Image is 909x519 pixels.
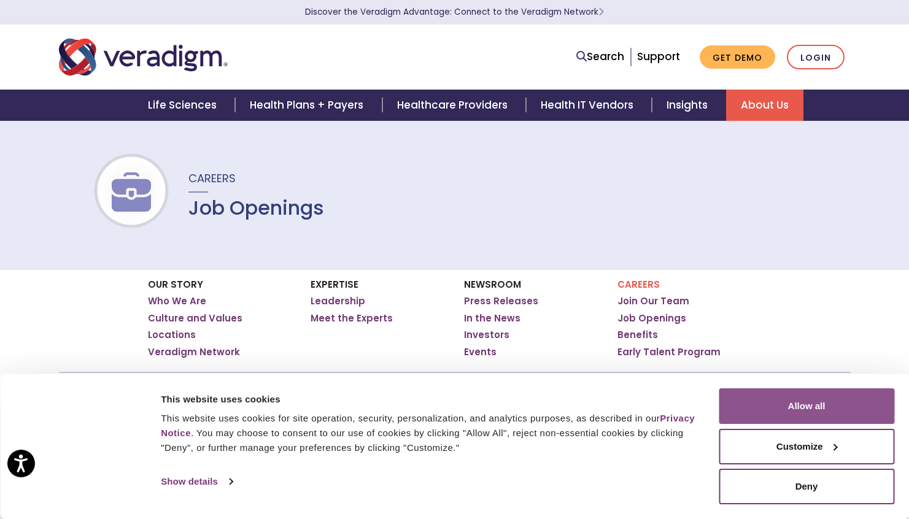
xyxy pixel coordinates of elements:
a: Veradigm Network [148,346,240,358]
h1: Job Openings [188,196,324,220]
span: Careers [188,171,236,186]
a: Benefits [617,329,658,341]
a: Support [637,49,680,64]
a: Meet the Experts [311,312,393,325]
a: Healthcare Providers [382,90,526,121]
a: About Us [726,90,803,121]
a: Login [787,45,845,70]
a: Investors [464,329,509,341]
a: Get Demo [700,45,775,69]
a: Culture and Values [148,312,242,325]
img: Veradigm logo [59,37,228,77]
a: Insights [652,90,726,121]
button: Allow all [719,388,894,424]
a: Health IT Vendors [526,90,652,121]
div: This website uses cookies for site operation, security, personalization, and analytics purposes, ... [161,411,705,455]
a: Health Plans + Payers [235,90,382,121]
a: Job Openings [617,312,686,325]
a: Show details [161,472,232,491]
a: Early Talent Program [617,346,721,358]
a: Locations [148,329,196,341]
div: This website uses cookies [161,392,705,407]
a: In the News [464,312,520,325]
a: Search [576,48,624,65]
span: Learn More [598,6,604,18]
button: Customize [719,429,894,464]
button: Deny [719,469,894,504]
a: Who We Are [148,295,206,307]
a: Events [464,346,497,358]
a: Join Our Team [617,295,689,307]
a: Press Releases [464,295,538,307]
a: Life Sciences [133,90,235,121]
a: Leadership [311,295,365,307]
a: Discover the Veradigm Advantage: Connect to the Veradigm NetworkLearn More [305,6,604,18]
